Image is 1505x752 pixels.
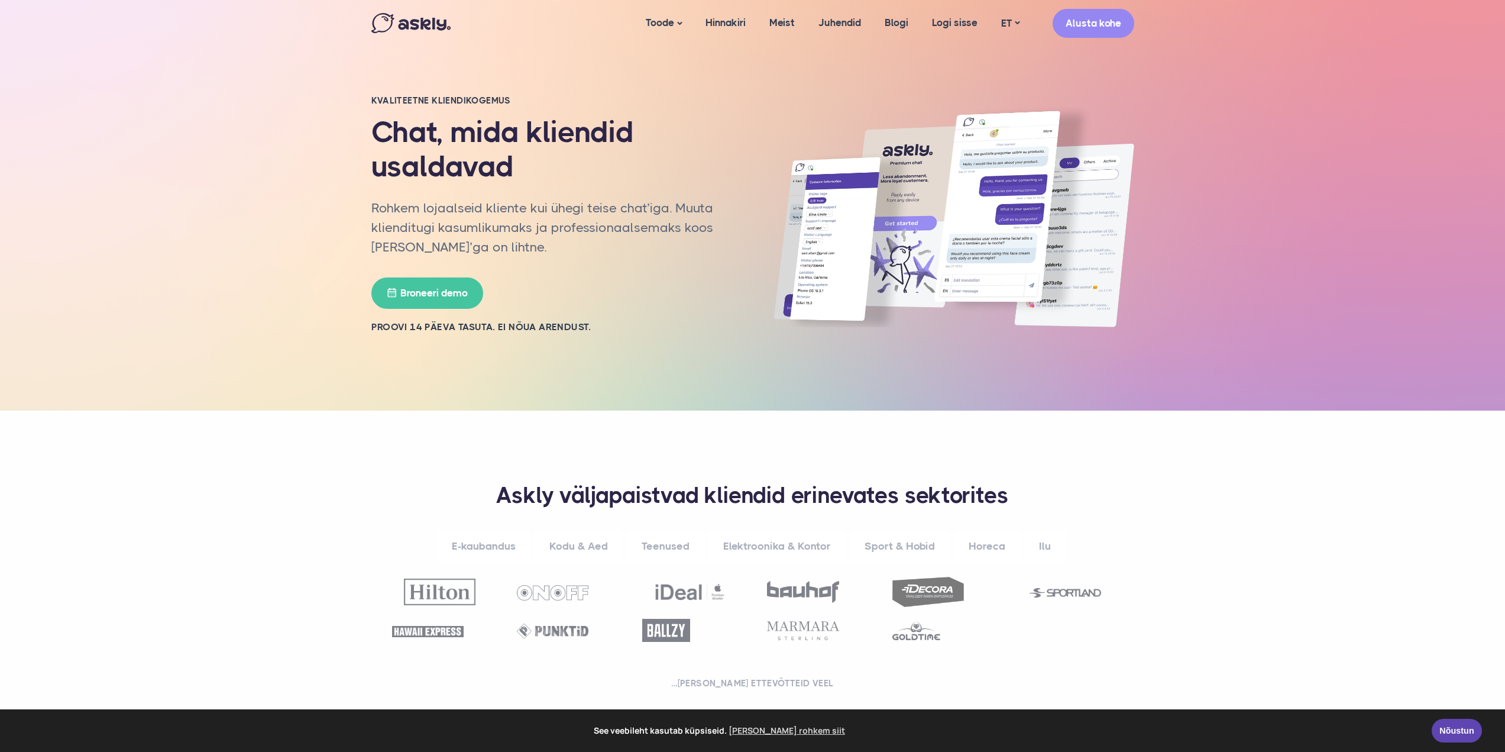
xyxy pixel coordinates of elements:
[386,482,1119,510] h3: Askly väljapaistvad kliendid erinevates sektorites
[436,530,531,563] a: E-kaubandus
[1024,530,1066,563] a: Ilu
[17,722,1423,740] span: See veebileht kasutab küpsiseid.
[767,621,839,640] img: Marmara Sterling
[708,530,846,563] a: Elektroonika & Kontor
[371,95,732,106] h2: Kvaliteetne kliendikogemus
[953,530,1021,563] a: Horeca
[892,621,940,641] img: Goldtime
[849,530,950,563] a: Sport & Hobid
[392,626,464,637] img: Hawaii Express
[767,581,839,602] img: Bauhof
[1053,9,1134,38] a: Alusta kohe
[642,619,690,642] img: Ballzy
[727,722,847,740] a: learn more about cookies
[517,624,588,638] img: Punktid
[1432,719,1482,743] a: Nõustun
[371,198,732,257] p: Rohkem lojaalseid kliente kui ühegi teise chat’iga. Muuta klienditugi kasumlikumaks ja profession...
[534,530,623,563] a: Kodu & Aed
[654,578,726,605] img: Ideal
[404,579,475,605] img: Hilton
[989,15,1031,32] a: ET
[773,106,1134,327] img: Askly vestlusaken
[626,530,705,563] a: Teenused
[371,115,732,183] h1: Chat, mida kliendid usaldavad
[386,677,1119,689] h2: ...[PERSON_NAME] ettevõtteid veel
[371,277,483,309] a: Broneeri demo
[1030,588,1101,598] img: Sportland
[371,321,732,334] h2: Proovi 14 päeva tasuta. Ei nõua arendust.
[371,13,451,33] img: Askly
[517,585,588,601] img: OnOff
